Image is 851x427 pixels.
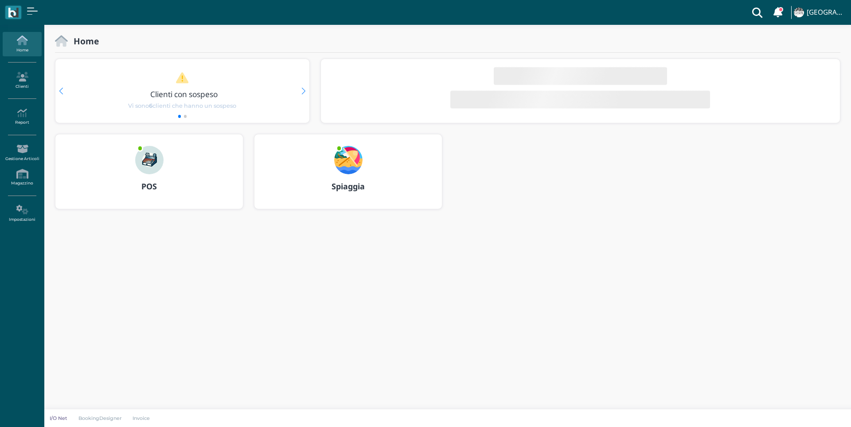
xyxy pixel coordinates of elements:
img: ... [135,146,164,174]
a: Magazzino [3,165,41,190]
h2: Home [68,36,99,46]
h3: Clienti con sospeso [74,90,294,98]
b: POS [141,181,157,192]
span: Vi sono clienti che hanno un sospeso [128,102,236,110]
h4: [GEOGRAPHIC_DATA] [807,9,846,16]
a: Home [3,32,41,56]
a: ... Spiaggia [254,134,442,220]
b: Spiaggia [332,181,365,192]
a: ... POS [55,134,243,220]
img: ... [334,146,363,174]
a: Report [3,105,41,129]
a: Impostazioni [3,201,41,226]
b: 6 [149,102,152,109]
div: 1 / 2 [55,59,309,123]
a: Gestione Articoli [3,141,41,165]
a: Clienti con sospeso Vi sono6clienti che hanno un sospeso [72,72,292,110]
div: Previous slide [59,88,63,94]
iframe: Help widget launcher [788,400,843,419]
div: Next slide [301,88,305,94]
img: logo [8,8,18,18]
a: Clienti [3,68,41,93]
img: ... [794,8,804,17]
a: ... [GEOGRAPHIC_DATA] [792,2,846,23]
